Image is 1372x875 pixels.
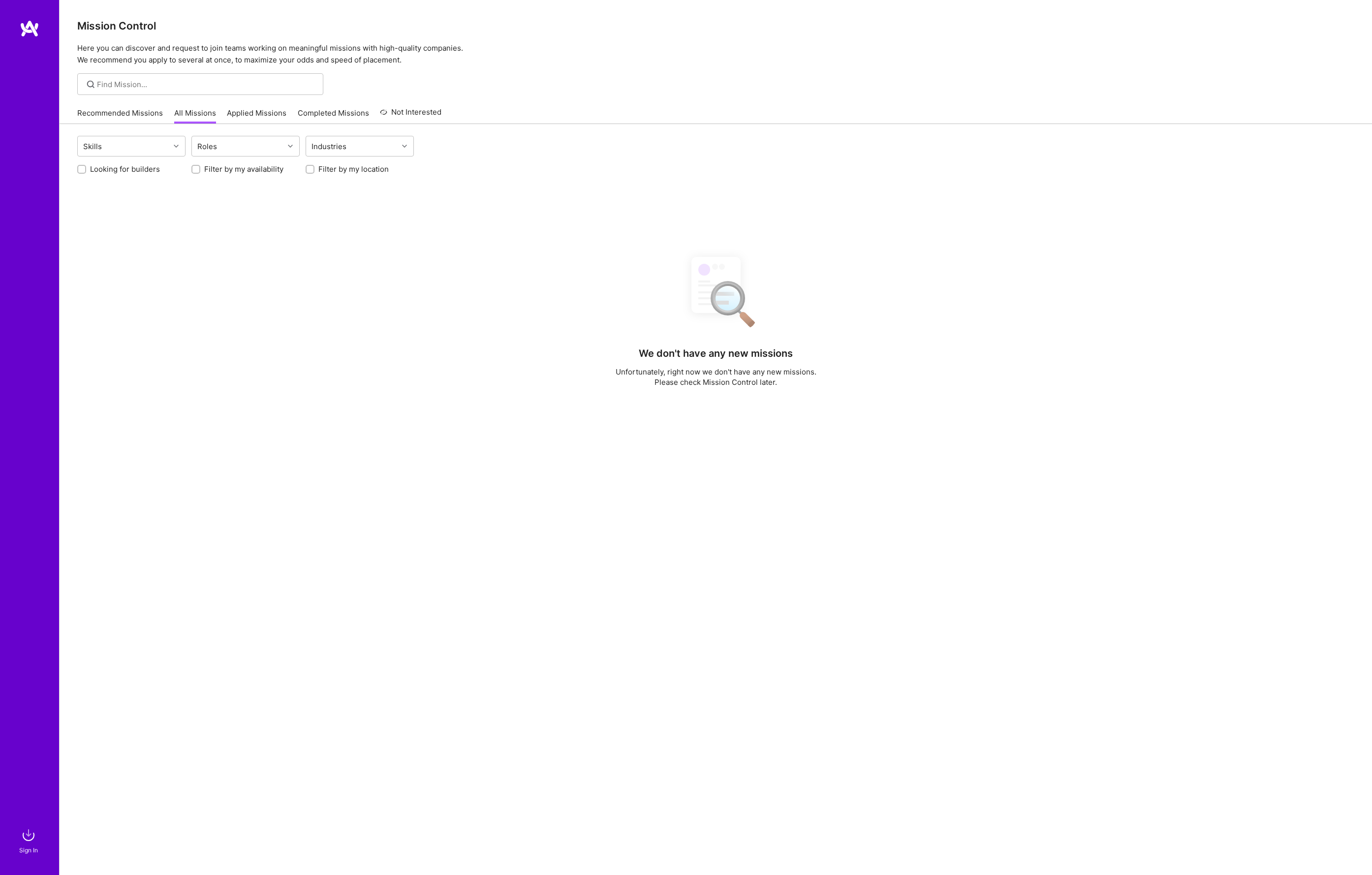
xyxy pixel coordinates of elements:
[77,20,1354,32] h3: Mission Control
[298,108,369,124] a: Completed Missions
[97,79,316,90] input: Find Mission...
[174,108,216,124] a: All Missions
[85,79,96,90] i: icon SearchGrey
[674,248,758,334] img: No Results
[19,845,38,855] div: Sign In
[21,825,38,855] a: sign inSign In
[77,108,163,124] a: Recommended Missions
[639,347,793,359] h4: We don't have any new missions
[174,144,179,149] i: icon Chevron
[318,164,389,174] label: Filter by my location
[309,139,349,154] div: Industries
[20,20,39,37] img: logo
[380,106,441,124] a: Not Interested
[402,144,407,149] i: icon Chevron
[77,42,1354,66] p: Here you can discover and request to join teams working on meaningful missions with high-quality ...
[19,825,38,845] img: sign in
[288,144,293,149] i: icon Chevron
[227,108,286,124] a: Applied Missions
[90,164,160,174] label: Looking for builders
[616,377,816,387] p: Please check Mission Control later.
[195,139,219,154] div: Roles
[81,139,104,154] div: Skills
[204,164,283,174] label: Filter by my availability
[616,367,816,377] p: Unfortunately, right now we don't have any new missions.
